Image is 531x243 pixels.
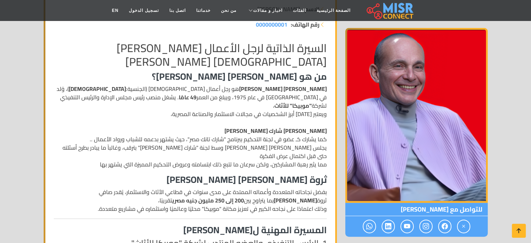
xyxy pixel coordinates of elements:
strong: [DEMOGRAPHIC_DATA] [69,84,126,94]
a: الفئات [288,4,311,17]
a: تسجيل الدخول [124,4,164,17]
a: EN [107,4,124,17]
a: اخبار و مقالات [242,4,288,17]
h2: السيرة الذاتية لرجل الأعمال [PERSON_NAME][DEMOGRAPHIC_DATA] [PERSON_NAME] [54,41,327,68]
strong: "موبيكا" للأثاث [274,100,312,111]
img: main.misr_connect [367,2,413,19]
a: من نحن [216,4,242,17]
p: هو رجل أعمال [DEMOGRAPHIC_DATA] (الجنسية: )، وُلد في [GEOGRAPHIC_DATA] في عام 1975، ويبلغ من العم... [54,85,327,169]
span: اخبار و مقالات [253,7,282,14]
a: الصفحة الرئيسية [311,4,356,17]
strong: [PERSON_NAME] [PERSON_NAME] [239,84,327,94]
h3: المسيرة المهنية ل[PERSON_NAME] [54,224,327,235]
span: للتواصل مع [PERSON_NAME] [345,203,488,216]
strong: 200 إلى 250 مليون جنيه مصري [172,195,244,206]
h3: من هو [PERSON_NAME] [PERSON_NAME]؟ [54,71,327,82]
img: محمد فاروق [345,28,488,203]
p: بفضل نجاحاته المتعددة وأعماله الممتدة على مدى سنوات في قطاعي الأثاث والاستثمار، يُقدر صافي ثروة ب... [54,188,327,213]
strong: [PERSON_NAME] [274,195,317,206]
strong: 49 عامًا [179,92,197,102]
a: اتصل بنا [164,4,191,17]
h3: ثروة [PERSON_NAME] [PERSON_NAME] [54,174,327,185]
span: 0000000001 [256,19,287,30]
a: خدماتنا [191,4,216,17]
a: 0000000001 [256,20,287,29]
strong: [PERSON_NAME] شارك [PERSON_NAME] [224,126,327,136]
strong: رقم الهاتف: [291,20,319,29]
